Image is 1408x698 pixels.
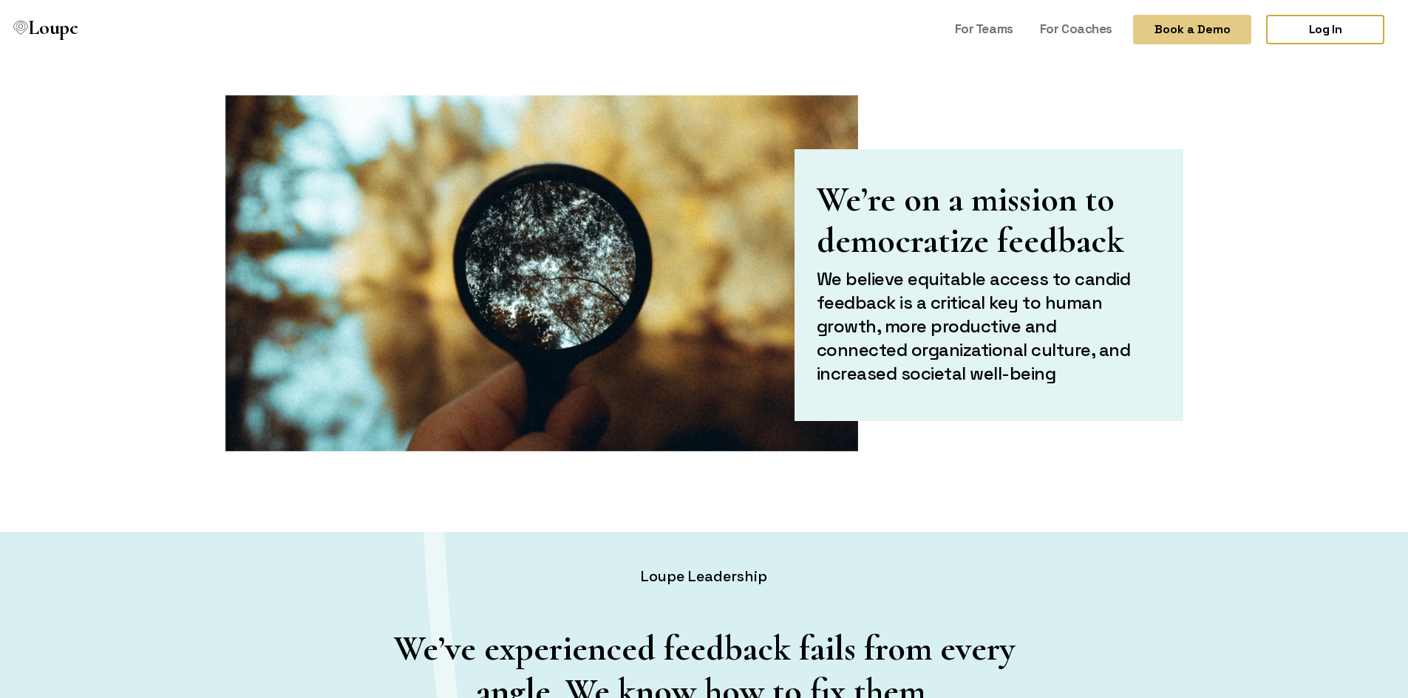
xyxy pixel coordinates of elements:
[1266,15,1384,44] a: Log In
[13,21,28,35] img: Loupe Logo
[949,15,1019,43] a: For Teams
[1133,15,1251,44] button: Book a Demo
[1034,15,1118,43] a: For Coaches
[817,267,1150,386] h2: We believe equitable access to candid feedback is a critical key to human growth, more productive...
[9,567,1399,586] h4: Loupe Leadership
[225,95,858,451] img: Magnifying Glass
[9,15,83,45] a: Loupe
[817,179,1150,261] h1: We’re on a mission to democratize feedback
